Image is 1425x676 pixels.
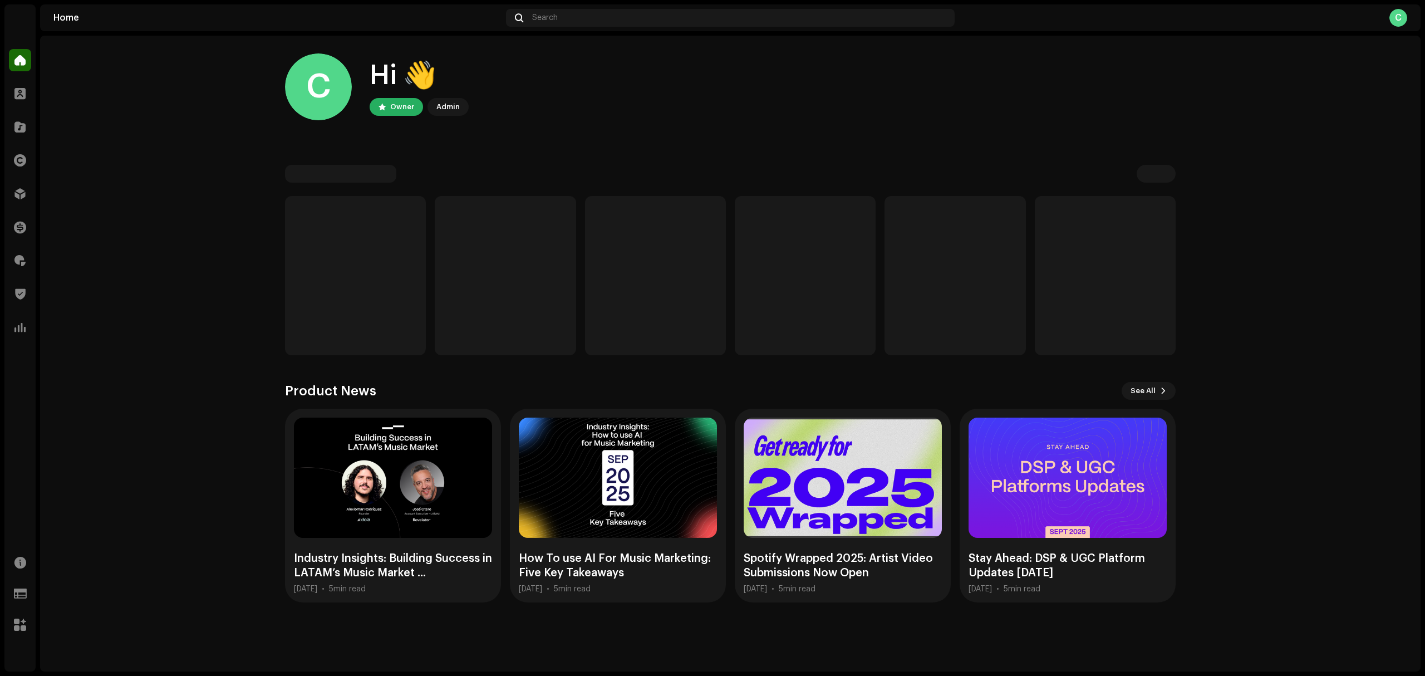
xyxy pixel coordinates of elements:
div: Owner [390,100,414,114]
div: C [285,53,352,120]
span: See All [1131,380,1156,402]
div: Stay Ahead: DSP & UGC Platform Updates [DATE] [969,551,1167,580]
div: C [1389,9,1407,27]
div: 5 [1004,585,1040,594]
div: • [772,585,774,594]
div: Spotify Wrapped 2025: Artist Video Submissions Now Open [744,551,942,580]
div: Admin [436,100,460,114]
span: min read [333,585,366,593]
div: [DATE] [969,585,992,594]
div: 5 [554,585,591,594]
span: min read [783,585,815,593]
div: How To use AI For Music Marketing: Five Key Takeaways [519,551,717,580]
div: [DATE] [744,585,767,594]
div: 5 [329,585,366,594]
span: Search [532,13,558,22]
div: Industry Insights: Building Success in LATAM’s Music Market ... [294,551,492,580]
div: 5 [779,585,815,594]
div: [DATE] [519,585,542,594]
div: • [547,585,549,594]
button: See All [1122,382,1176,400]
div: Hi 👋 [370,58,469,94]
div: • [996,585,999,594]
div: • [322,585,325,594]
div: Home [53,13,502,22]
div: [DATE] [294,585,317,594]
span: min read [1008,585,1040,593]
h3: Product News [285,382,376,400]
span: min read [558,585,591,593]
